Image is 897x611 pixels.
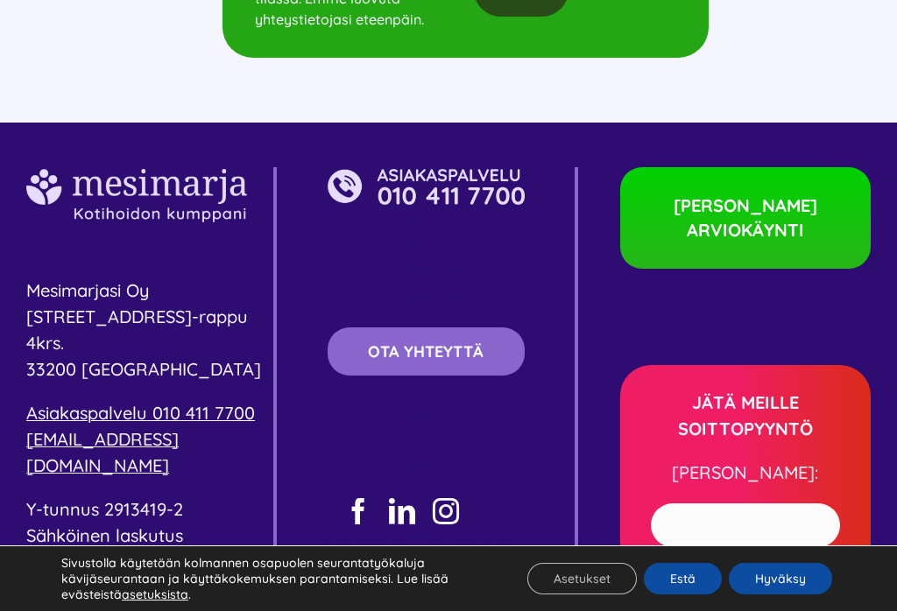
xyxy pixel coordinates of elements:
a: Asiakaspalvelu 010 411 7700 [26,402,255,424]
button: Hyväksy [729,563,832,594]
span: Keski-Suomi, [GEOGRAPHIC_DATA], [GEOGRAPHIC_DATA], [GEOGRAPHIC_DATA] [328,377,511,478]
a: [EMAIL_ADDRESS][DOMAIN_NAME] [26,428,179,476]
button: asetuksista [122,586,188,602]
a: linkedin [389,498,415,524]
a: facebook [345,498,371,524]
p: Sivustolla käytetään kolmannen osapuolen seurantatyökaluja kävijäseurantaan ja käyttäkokemuksen p... [61,555,497,602]
a: 001Asset 5@2x [26,166,247,188]
a: [PERSON_NAME] ARVIOKÄYNTI [620,167,871,269]
span: OTA YHTEYTTÄ [368,342,484,361]
span: Mesimarjasi Oy [26,279,150,301]
span: [GEOGRAPHIC_DATA], [GEOGRAPHIC_DATA], [GEOGRAPHIC_DATA], [GEOGRAPHIC_DATA] [328,207,511,307]
span: Sähköinen laskutus [26,524,183,546]
a: 001Asset 6@2x [328,166,525,188]
span: [PERSON_NAME]: [672,461,818,483]
span: [STREET_ADDRESS]-rappu 4krs. [26,305,248,354]
a: OTA YHTEYTTÄ [328,327,525,376]
button: Estä [644,563,722,594]
a: instagram [433,498,459,524]
strong: JÄTÄ MEILLE SOITTOPYYNTÖ [678,391,813,439]
span: [PERSON_NAME] ARVIOKÄYNTI [664,193,827,242]
span: Oulu, Raahe, [GEOGRAPHIC_DATA], [GEOGRAPHIC_DATA] [620,270,803,345]
span: Y-tunnus 2913419-2 [26,498,183,520]
button: Asetukset [527,563,637,594]
span: 33200 [GEOGRAPHIC_DATA] [26,358,261,380]
span: [GEOGRAPHIC_DATA], [GEOGRAPHIC_DATA], [GEOGRAPHIC_DATA] [328,526,511,600]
